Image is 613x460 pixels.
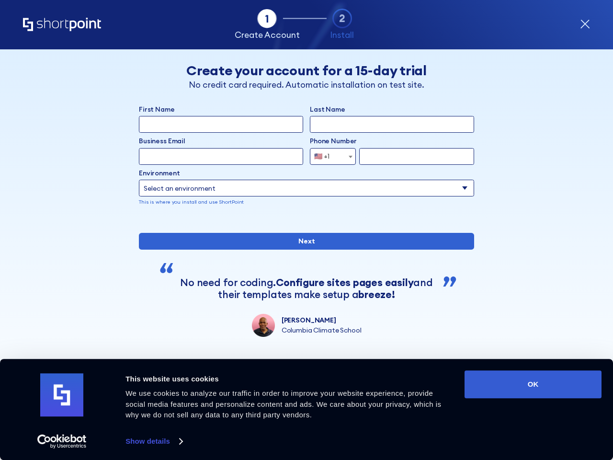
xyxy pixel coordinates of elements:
[125,389,441,419] span: We use cookies to analyze our traffic in order to improve your website experience, provide social...
[125,434,182,448] a: Show details
[125,373,454,385] div: This website uses cookies
[40,374,83,417] img: logo
[20,434,104,448] a: Usercentrics Cookiebot - opens in a new window
[465,370,602,398] button: OK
